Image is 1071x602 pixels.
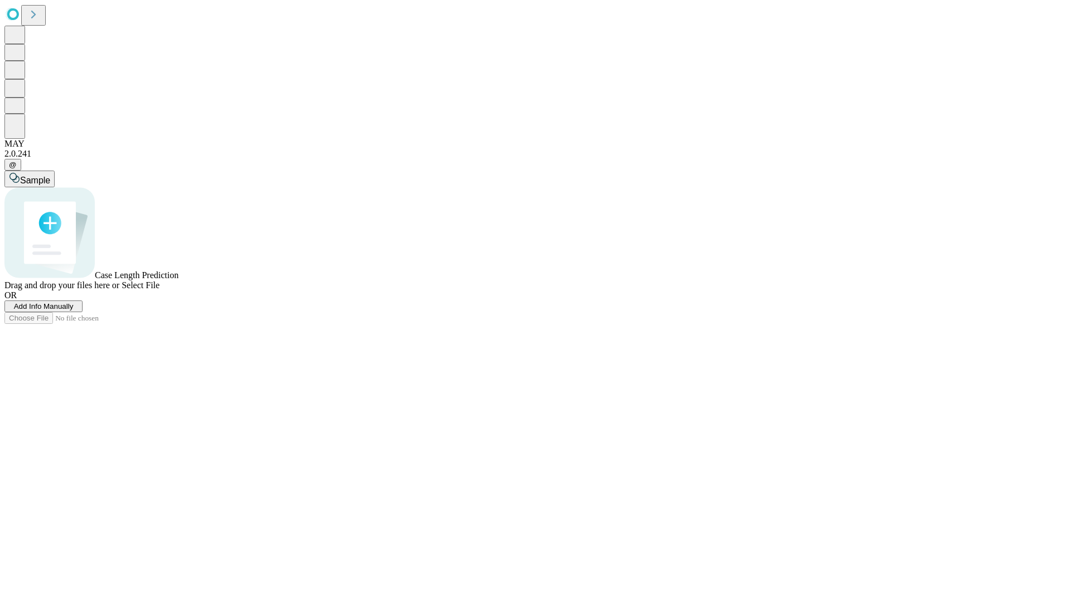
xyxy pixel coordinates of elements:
span: Select File [122,280,160,290]
button: @ [4,159,21,171]
button: Sample [4,171,55,187]
button: Add Info Manually [4,300,83,312]
div: MAY [4,139,1067,149]
span: @ [9,161,17,169]
span: Drag and drop your files here or [4,280,119,290]
span: Sample [20,176,50,185]
span: Add Info Manually [14,302,74,310]
span: Case Length Prediction [95,270,178,280]
div: 2.0.241 [4,149,1067,159]
span: OR [4,290,17,300]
